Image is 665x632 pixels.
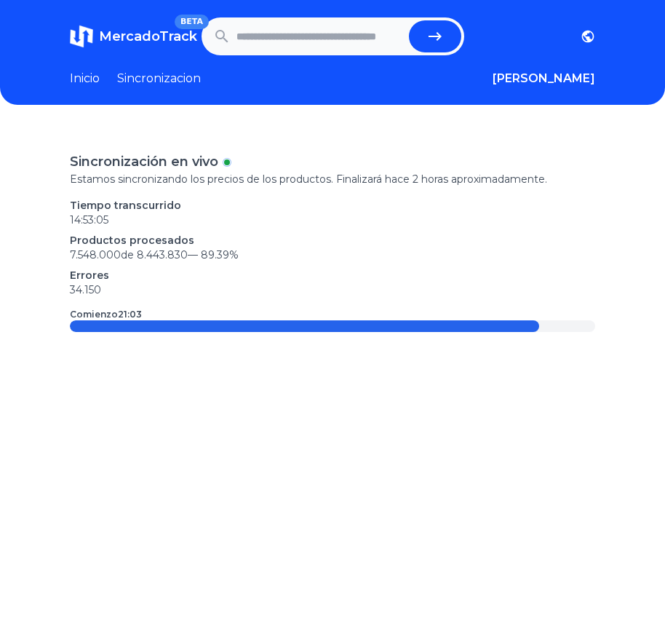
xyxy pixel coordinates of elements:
[99,28,197,44] span: MercadoTrack
[117,70,201,87] a: Sincronizacion
[493,70,595,87] button: [PERSON_NAME]
[118,309,142,320] time: 21:03
[70,70,100,87] a: Inicio
[70,268,595,283] p: Errores
[70,233,595,248] p: Productos procesados
[70,151,218,172] p: Sincronización en vivo
[70,172,595,186] p: Estamos sincronizando los precios de los productos. Finalizará hace 2 horas aproximadamente.
[70,309,142,320] p: Comienzo
[70,213,108,226] time: 14:53:05
[175,15,209,29] span: BETA
[70,198,595,213] p: Tiempo transcurrido
[70,25,197,48] a: MercadoTrackBETA
[70,248,595,262] p: 7.548.000 de 8.443.830 —
[70,25,93,48] img: MercadoTrack
[201,248,239,261] span: 89.39 %
[70,283,595,297] p: 34.150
